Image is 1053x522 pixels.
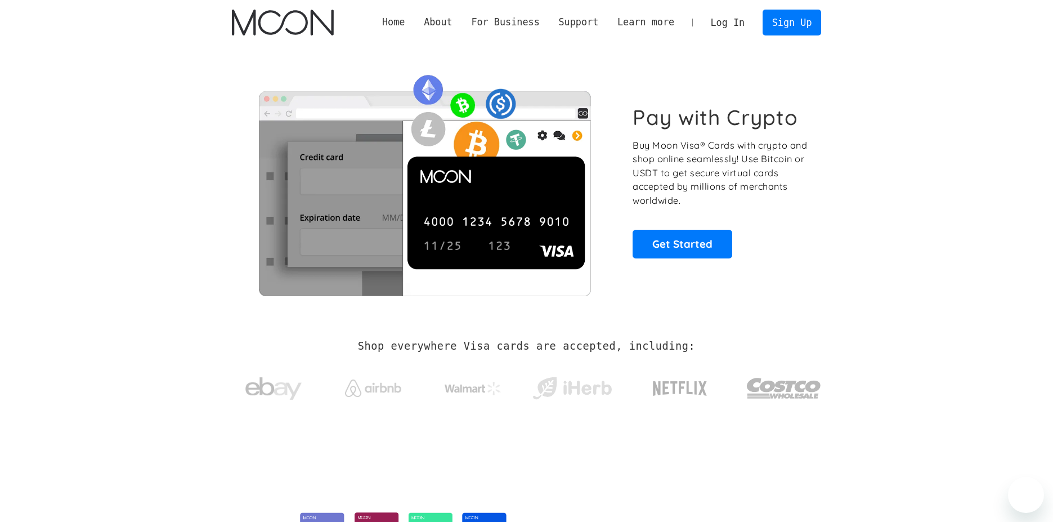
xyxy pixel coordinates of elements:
[232,10,334,35] a: home
[232,10,334,35] img: Moon Logo
[633,230,732,258] a: Get Started
[358,340,695,353] h2: Shop everywhere Visa cards are accepted, including:
[530,374,614,403] img: iHerb
[1008,477,1044,513] iframe: Button to launch messaging window
[630,363,731,408] a: Netflix
[424,15,452,29] div: About
[652,374,708,403] img: Netflix
[232,360,316,412] a: ebay
[462,15,549,29] div: For Business
[431,371,514,401] a: Walmart
[701,10,754,35] a: Log In
[633,139,809,208] p: Buy Moon Visa® Cards with crypto and shop online seamlessly! Use Bitcoin or USDT to get secure vi...
[633,105,798,130] h1: Pay with Crypto
[617,15,674,29] div: Learn more
[558,15,598,29] div: Support
[245,371,302,407] img: ebay
[471,15,539,29] div: For Business
[232,67,617,296] img: Moon Cards let you spend your crypto anywhere Visa is accepted.
[331,368,415,403] a: Airbnb
[746,356,822,415] a: Costco
[445,382,501,395] img: Walmart
[608,15,684,29] div: Learn more
[414,15,461,29] div: About
[345,380,401,397] img: Airbnb
[373,15,414,29] a: Home
[763,10,821,35] a: Sign Up
[746,367,822,409] img: Costco
[549,15,608,29] div: Support
[530,363,614,409] a: iHerb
